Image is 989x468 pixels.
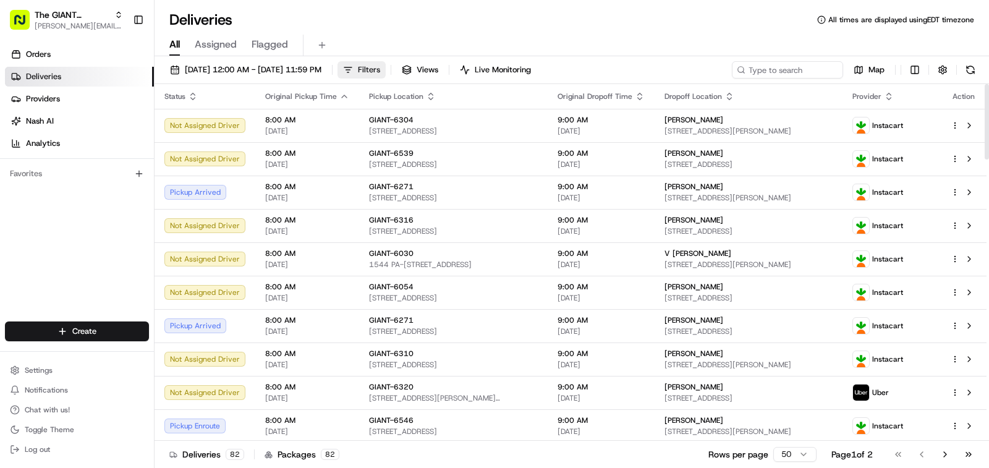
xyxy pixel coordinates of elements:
span: [DATE] [558,360,645,370]
button: Refresh [962,61,979,79]
p: Rows per page [708,448,768,461]
span: 8:00 AM [265,249,349,258]
span: API Documentation [117,179,198,192]
div: 82 [226,449,244,460]
span: Chat with us! [25,405,70,415]
div: We're available if you need us! [42,130,156,140]
span: 8:00 AM [265,315,349,325]
img: profile_instacart_ahold_partner.png [853,251,869,267]
img: profile_instacart_ahold_partner.png [853,117,869,134]
div: Packages [265,448,339,461]
a: Providers [5,89,154,109]
span: Views [417,64,438,75]
div: Action [951,91,977,101]
span: [DATE] [558,160,645,169]
span: 1544 PA-[STREET_ADDRESS] [369,260,538,270]
span: Pylon [123,210,150,219]
h1: Deliveries [169,10,232,30]
span: All [169,37,180,52]
img: profile_uber_ahold_partner.png [853,385,869,401]
span: [DATE] [558,260,645,270]
img: 1736555255976-a54dd68f-1ca7-489b-9aae-adbdc363a1c4 [12,118,35,140]
span: [DATE] [265,126,349,136]
span: Settings [25,365,53,375]
span: [STREET_ADDRESS] [664,393,833,403]
span: GIANT-6304 [369,115,414,125]
span: [DATE] [558,126,645,136]
span: [STREET_ADDRESS] [369,293,538,303]
button: The GIANT Company[PERSON_NAME][EMAIL_ADDRESS][DOMAIN_NAME] [5,5,128,35]
span: Analytics [26,138,60,149]
span: 9:00 AM [558,315,645,325]
button: Views [396,61,444,79]
span: [STREET_ADDRESS][PERSON_NAME] [664,193,833,203]
span: [DATE] [558,427,645,436]
button: [PERSON_NAME][EMAIL_ADDRESS][DOMAIN_NAME] [35,21,123,31]
span: [STREET_ADDRESS][PERSON_NAME] [664,360,833,370]
button: Notifications [5,381,149,399]
span: 8:00 AM [265,382,349,392]
span: [PERSON_NAME] [664,182,723,192]
img: profile_instacart_ahold_partner.png [853,418,869,434]
span: [DATE] [265,360,349,370]
button: Chat with us! [5,401,149,419]
div: 📗 [12,181,22,190]
span: [DATE] [265,427,349,436]
span: [STREET_ADDRESS] [664,160,833,169]
span: [STREET_ADDRESS][PERSON_NAME][PERSON_NAME] [369,393,538,403]
span: [DATE] [265,160,349,169]
span: 8:00 AM [265,215,349,225]
span: GIANT-6316 [369,215,414,225]
span: 8:00 AM [265,415,349,425]
span: Instacart [872,321,903,331]
span: [STREET_ADDRESS] [369,126,538,136]
span: [DATE] [265,226,349,236]
span: Filters [358,64,380,75]
span: [STREET_ADDRESS][PERSON_NAME] [664,260,833,270]
span: Instacart [872,254,903,264]
img: profile_instacart_ahold_partner.png [853,184,869,200]
span: [DATE] [558,393,645,403]
span: [STREET_ADDRESS][PERSON_NAME] [664,427,833,436]
span: All times are displayed using EDT timezone [828,15,974,25]
span: [STREET_ADDRESS] [369,226,538,236]
span: Uber [872,388,889,398]
a: Orders [5,45,154,64]
span: Live Monitoring [475,64,531,75]
span: [DATE] [558,293,645,303]
div: Deliveries [169,448,244,461]
span: [PERSON_NAME] [664,315,723,325]
span: 8:00 AM [265,282,349,292]
span: [STREET_ADDRESS] [664,293,833,303]
span: Pickup Location [369,91,423,101]
span: [PERSON_NAME] [664,148,723,158]
span: Provider [852,91,881,101]
span: [STREET_ADDRESS] [369,193,538,203]
img: profile_instacart_ahold_partner.png [853,318,869,334]
span: V [PERSON_NAME] [664,249,731,258]
span: 9:00 AM [558,182,645,192]
img: profile_instacart_ahold_partner.png [853,218,869,234]
a: Nash AI [5,111,154,131]
span: 8:00 AM [265,115,349,125]
span: [PERSON_NAME] [664,349,723,359]
span: [DATE] [558,226,645,236]
span: [DATE] [265,393,349,403]
span: [STREET_ADDRESS] [369,360,538,370]
span: Instacart [872,187,903,197]
span: Assigned [195,37,237,52]
span: 8:00 AM [265,148,349,158]
span: Dropoff Location [664,91,722,101]
img: profile_instacart_ahold_partner.png [853,284,869,300]
a: Deliveries [5,67,154,87]
span: GIANT-6054 [369,282,414,292]
button: The GIANT Company [35,9,109,21]
span: [PERSON_NAME] [664,282,723,292]
span: Flagged [252,37,288,52]
span: [PERSON_NAME] [664,215,723,225]
span: [DATE] [558,193,645,203]
span: [PERSON_NAME] [664,115,723,125]
span: [STREET_ADDRESS] [369,427,538,436]
button: Start new chat [210,122,225,137]
div: 💻 [104,181,114,190]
